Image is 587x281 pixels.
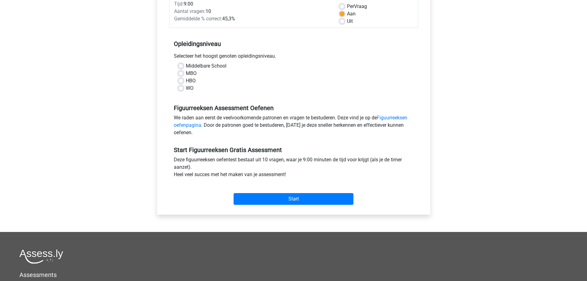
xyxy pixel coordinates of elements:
[19,271,568,279] h5: Assessments
[186,62,226,70] label: Middelbare School
[174,146,414,154] h5: Start Figuurreeksen Gratis Assessment
[174,1,184,7] span: Tijd:
[169,156,418,181] div: Deze figuurreeksen oefentest bestaat uit 10 vragen, waar je 9:00 minuten de tijd voor krijgt (als...
[186,77,196,85] label: HBO
[347,3,354,9] span: Per
[174,16,222,22] span: Gemiddelde % correct:
[234,193,353,205] input: Start
[169,15,335,23] div: 45,3%
[169,0,335,8] div: 9:00
[169,8,335,15] div: 10
[169,114,418,139] div: We raden aan eerst de veelvoorkomende patronen en vragen te bestuderen. Deze vind je op de . Door...
[174,8,206,14] span: Aantal vragen:
[19,249,63,264] img: Assessly logo
[169,52,418,62] div: Selecteer het hoogst genoten opleidingsniveau.
[174,104,414,112] h5: Figuurreeksen Assessment Oefenen
[174,38,414,50] h5: Opleidingsniveau
[347,10,356,18] label: Aan
[347,18,353,25] label: Uit
[186,70,197,77] label: MBO
[347,3,367,10] label: Vraag
[186,85,194,92] label: WO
